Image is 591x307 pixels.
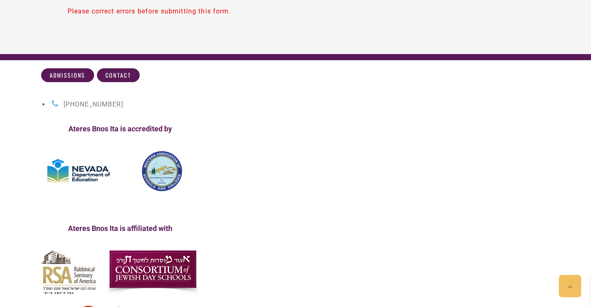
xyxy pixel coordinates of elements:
h4: Ateres Bnos Ita is accredited by [43,124,198,133]
span: Admissions [50,72,86,79]
p: Ateres Bnos Ita is affiliated with [43,224,198,233]
a: Admissions [41,68,94,82]
img: Nevada Dept of Ed Logo [41,153,116,189]
img: wasc [142,151,182,192]
div: Please correct errors before submitting this form. [68,5,524,17]
span: [PHONE_NUMBER] [64,100,123,108]
a: Contact [97,68,140,82]
span: Contact [105,72,131,79]
img: Rabbinical Seminary of America [41,250,99,296]
a: [PHONE_NUMBER] [49,100,123,108]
